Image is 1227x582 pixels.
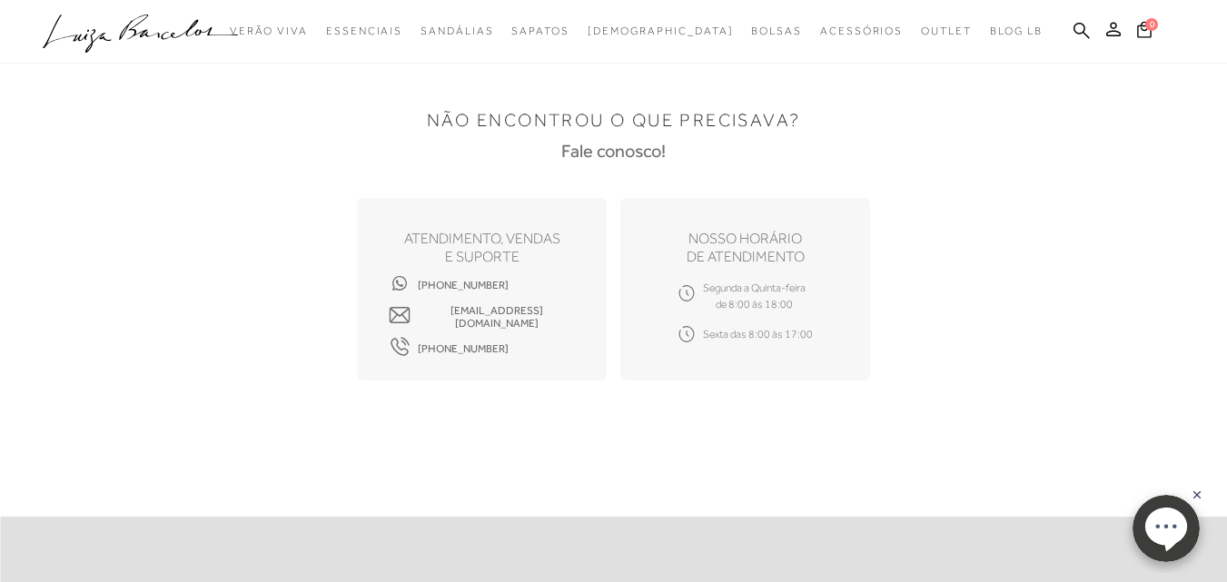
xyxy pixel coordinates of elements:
a: noSubCategoriesText [421,15,493,48]
span: Sapatos [511,25,569,37]
span: [EMAIL_ADDRESS][DOMAIN_NAME] [418,304,575,330]
a: [EMAIL_ADDRESS][DOMAIN_NAME] [389,305,575,328]
a: noSubCategoriesText [511,15,569,48]
span: Sexta das 8:00 às 17:00 [703,326,813,342]
span: Bolsas [751,25,802,37]
span: [PHONE_NUMBER] [418,342,509,355]
span: Verão Viva [230,25,308,37]
span: Sandálias [421,25,493,37]
a: noSubCategoriesText [230,15,308,48]
a: noSubCategoriesText [588,15,734,48]
a: noSubCategoriesText [820,15,903,48]
button: 0 [1132,20,1157,44]
span: Segunda a Quinta-feira de 8:00 às 18:00 [703,280,806,312]
h4: ATENDIMENTO, VENDAS e suporte [404,230,560,266]
span: [DEMOGRAPHIC_DATA] [588,25,734,37]
h3: Fale conosco! [561,140,666,162]
span: [PHONE_NUMBER] [418,279,509,291]
span: Acessórios [820,25,903,37]
h4: nosso horário de atendimento [687,230,805,266]
a: noSubCategoriesText [326,15,402,48]
span: BLOG LB [990,25,1043,37]
a: [PHONE_NUMBER] [389,337,509,360]
a: noSubCategoriesText [921,15,972,48]
a: noSubCategoriesText [751,15,802,48]
a: BLOG LB [990,15,1043,48]
span: Outlet [921,25,972,37]
a: [PHONE_NUMBER] [389,273,509,296]
h1: NÃO ENCONTROU O QUE PRECISAVA? [427,109,801,131]
span: Essenciais [326,25,402,37]
span: 0 [1145,18,1158,31]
